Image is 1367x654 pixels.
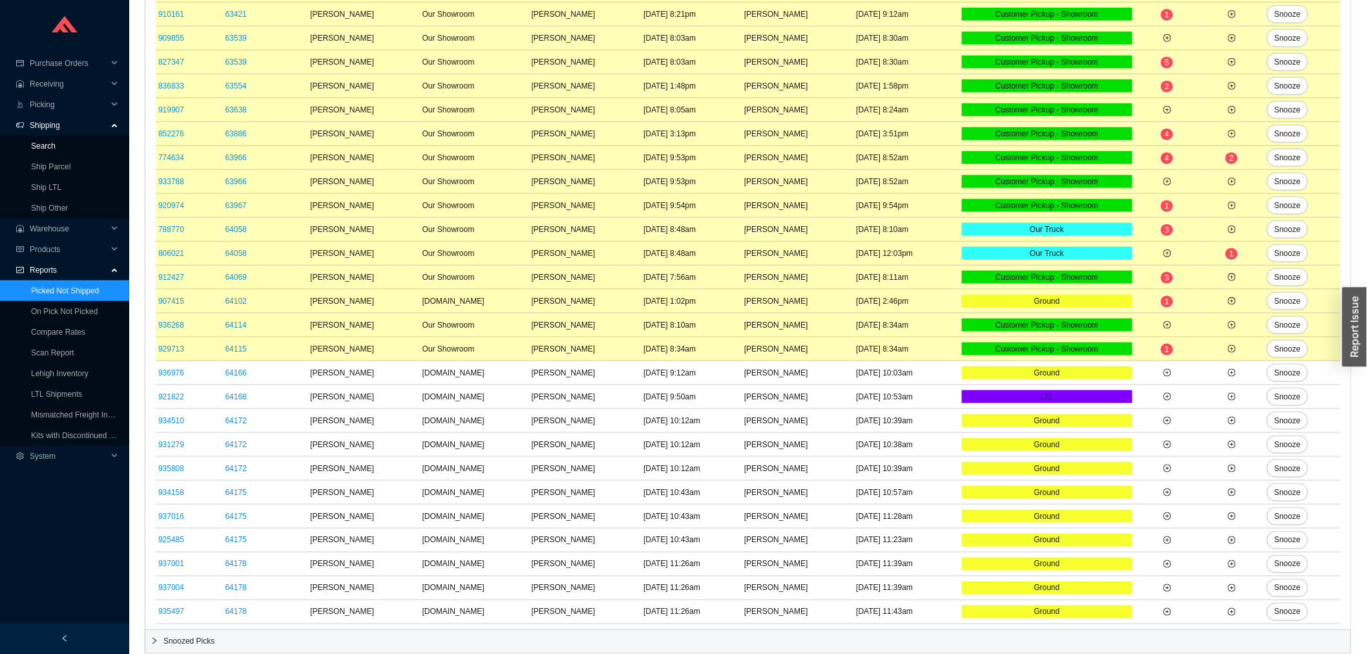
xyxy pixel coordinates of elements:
[30,115,107,136] span: Shipping
[1165,297,1169,306] span: 1
[853,242,959,266] td: [DATE] 12:03pm
[962,32,1132,45] div: Customer Pickup - Showroom
[1267,316,1309,334] button: Snooze
[1228,393,1236,401] span: plus-circle
[308,218,419,242] td: [PERSON_NAME]
[962,103,1132,116] div: Customer Pickup - Showroom
[1275,271,1301,284] span: Snooze
[641,26,742,50] td: [DATE] 8:03am
[420,3,529,26] td: Our Showroom
[1275,390,1301,403] span: Snooze
[529,266,641,290] td: [PERSON_NAME]
[31,183,61,192] a: Ship LTL
[31,286,99,295] a: Picked Not Shipped
[1275,56,1301,69] span: Snooze
[308,337,419,361] td: [PERSON_NAME]
[308,3,419,26] td: [PERSON_NAME]
[1275,582,1301,595] span: Snooze
[853,26,959,50] td: [DATE] 8:30am
[151,637,158,645] span: right
[742,290,853,313] td: [PERSON_NAME]
[1275,247,1301,260] span: Snooze
[225,464,247,473] a: 64172
[529,170,641,194] td: [PERSON_NAME]
[420,290,529,313] td: [DOMAIN_NAME]
[1275,295,1301,308] span: Snooze
[420,98,529,122] td: Our Showroom
[31,410,130,419] a: Mismatched Freight Invoices
[1161,224,1173,236] sup: 3
[1267,101,1309,119] button: Snooze
[31,328,85,337] a: Compare Rates
[1228,560,1236,568] span: plus-circle
[1275,558,1301,571] span: Snooze
[420,170,529,194] td: Our Showroom
[742,170,853,194] td: [PERSON_NAME]
[225,273,247,282] a: 64069
[158,34,184,43] a: 909855
[641,218,742,242] td: [DATE] 8:48am
[1228,512,1236,520] span: plus-circle
[308,146,419,170] td: [PERSON_NAME]
[1267,579,1309,597] button: Snooze
[641,337,742,361] td: [DATE] 8:34am
[1267,364,1309,382] button: Snooze
[225,58,247,67] a: 63539
[853,3,959,26] td: [DATE] 9:12am
[225,584,247,593] a: 64178
[1267,531,1309,549] button: Snooze
[1228,178,1236,185] span: plus-circle
[158,249,184,258] a: 806021
[641,170,742,194] td: [DATE] 9:53pm
[1165,154,1169,163] span: 4
[1165,10,1169,19] span: 1
[225,536,247,545] a: 64175
[1275,8,1301,21] span: Snooze
[1165,202,1169,211] span: 1
[225,177,247,186] a: 63966
[742,50,853,74] td: [PERSON_NAME]
[1275,486,1301,499] span: Snooze
[529,3,641,26] td: [PERSON_NAME]
[1267,268,1309,286] button: Snooze
[16,452,25,460] span: setting
[641,74,742,98] td: [DATE] 1:48pm
[158,225,184,234] a: 788770
[1275,366,1301,379] span: Snooze
[853,313,959,337] td: [DATE] 8:34am
[30,74,107,94] span: Receiving
[1164,441,1171,448] span: plus-circle
[225,344,247,353] a: 64115
[31,369,89,378] a: Lehigh Inventory
[158,201,184,210] a: 920974
[742,218,853,242] td: [PERSON_NAME]
[158,273,184,282] a: 912427
[1228,417,1236,425] span: plus-circle
[30,53,107,74] span: Purchase Orders
[420,194,529,218] td: Our Showroom
[641,242,742,266] td: [DATE] 8:48am
[158,81,184,90] a: 836833
[1161,272,1173,284] sup: 3
[1228,369,1236,377] span: plus-circle
[225,297,247,306] a: 64102
[1165,82,1169,91] span: 2
[1228,58,1236,66] span: plus-circle
[1226,153,1238,164] sup: 2
[158,464,184,473] a: 935808
[1164,178,1171,185] span: plus-circle
[163,635,1346,648] span: Snoozed Picks
[1165,130,1169,139] span: 4
[742,242,853,266] td: [PERSON_NAME]
[225,488,247,497] a: 64175
[529,337,641,361] td: [PERSON_NAME]
[1228,489,1236,496] span: plus-circle
[420,218,529,242] td: Our Showroom
[30,260,107,280] span: Reports
[853,290,959,313] td: [DATE] 2:46pm
[308,313,419,337] td: [PERSON_NAME]
[1228,273,1236,281] span: plus-circle
[158,392,184,401] a: 921822
[742,122,853,146] td: [PERSON_NAME]
[641,313,742,337] td: [DATE] 8:10am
